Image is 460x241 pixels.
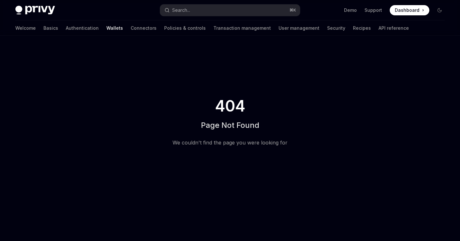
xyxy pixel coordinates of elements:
button: Toggle dark mode [434,5,445,15]
a: User management [279,20,319,36]
div: Search... [172,6,190,14]
a: Basics [43,20,58,36]
a: Security [327,20,345,36]
a: API reference [379,20,409,36]
a: Welcome [15,20,36,36]
span: ⌘ K [289,8,296,13]
a: Support [364,7,382,13]
a: Transaction management [213,20,271,36]
a: Recipes [353,20,371,36]
span: 404 [214,97,247,115]
h1: Page Not Found [201,120,259,130]
span: Dashboard [395,7,419,13]
a: Dashboard [390,5,429,15]
img: dark logo [15,6,55,15]
a: Authentication [66,20,99,36]
div: We couldn't find the page you were looking for [172,138,287,147]
a: Policies & controls [164,20,206,36]
a: Connectors [131,20,157,36]
a: Demo [344,7,357,13]
button: Open search [160,4,300,16]
a: Wallets [106,20,123,36]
